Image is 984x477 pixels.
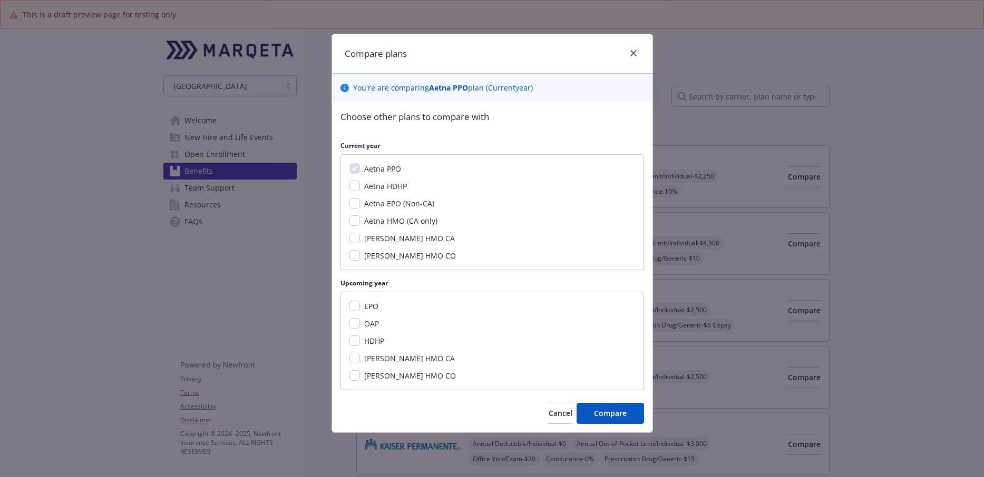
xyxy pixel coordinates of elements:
[364,164,401,174] span: Aetna PPO
[364,301,378,311] span: EPO
[429,83,468,93] b: Aetna PPO
[340,279,644,287] p: Upcoming year
[353,82,533,93] p: You ' re are comparing plan ( Current year)
[364,198,434,208] span: Aetna EPO (Non-CA)
[340,141,644,150] p: Current year
[594,408,627,418] span: Compare
[364,371,456,381] span: [PERSON_NAME] HMO CO
[577,403,644,424] button: Compare
[364,181,407,191] span: Aetna HDHP
[364,233,455,243] span: [PERSON_NAME] HMO CA
[364,251,456,261] span: [PERSON_NAME] HMO CO
[340,110,644,124] p: Choose other plans to compare with
[364,319,379,329] span: OAP
[345,47,407,61] h1: Compare plans
[549,408,572,418] span: Cancel
[627,47,640,59] a: close
[549,403,572,424] button: Cancel
[364,353,455,363] span: [PERSON_NAME] HMO CA
[364,336,384,346] span: HDHP
[364,216,437,226] span: Aetna HMO (CA only)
